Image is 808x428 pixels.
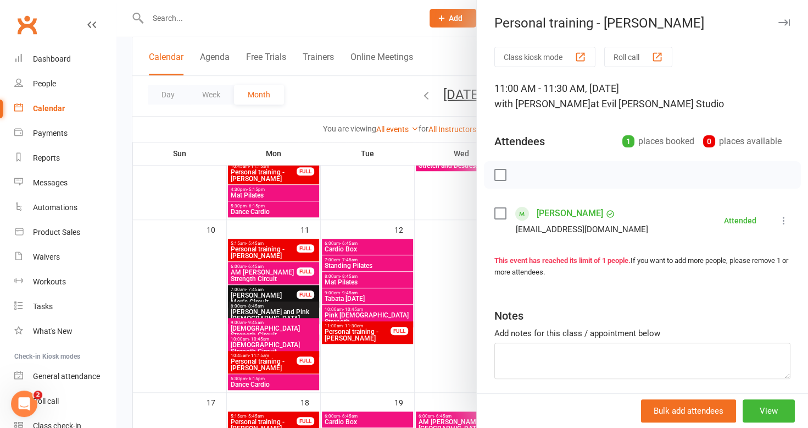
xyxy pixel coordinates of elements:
[703,134,782,149] div: places available
[33,327,73,336] div: What's New
[14,364,116,389] a: General attendance kiosk mode
[33,277,66,286] div: Workouts
[14,389,116,414] a: Roll call
[14,270,116,294] a: Workouts
[494,98,590,109] span: with [PERSON_NAME]
[703,135,715,147] div: 0
[494,134,545,149] div: Attendees
[11,391,37,417] iframe: Intercom live chat
[33,397,59,405] div: Roll call
[33,79,56,88] div: People
[14,96,116,121] a: Calendar
[33,129,68,138] div: Payments
[14,220,116,245] a: Product Sales
[33,253,60,261] div: Waivers
[494,255,790,278] div: If you want to add more people, please remove 1 or more attendees.
[14,47,116,72] a: Dashboard
[14,121,116,146] a: Payments
[622,134,694,149] div: places booked
[33,104,65,113] div: Calendar
[14,294,116,319] a: Tasks
[14,72,116,96] a: People
[33,228,80,237] div: Product Sales
[33,302,53,311] div: Tasks
[477,15,808,31] div: Personal training - [PERSON_NAME]
[14,245,116,270] a: Waivers
[724,217,756,224] div: Attended
[33,203,77,212] div: Automations
[14,146,116,171] a: Reports
[14,195,116,220] a: Automations
[33,54,71,63] div: Dashboard
[604,47,672,67] button: Roll call
[33,153,60,162] div: Reports
[494,47,595,67] button: Class kiosk mode
[537,205,603,222] a: [PERSON_NAME]
[14,171,116,195] a: Messages
[33,178,68,187] div: Messages
[743,399,795,422] button: View
[622,135,634,147] div: 1
[13,11,41,39] a: Clubworx
[641,399,736,422] button: Bulk add attendees
[494,308,523,323] div: Notes
[494,256,631,265] strong: This event has reached its limit of 1 people.
[494,327,790,340] div: Add notes for this class / appointment below
[14,319,116,344] a: What's New
[34,391,42,399] span: 2
[516,222,648,237] div: [EMAIL_ADDRESS][DOMAIN_NAME]
[494,81,790,112] div: 11:00 AM - 11:30 AM, [DATE]
[33,372,100,381] div: General attendance
[590,98,724,109] span: at Evil [PERSON_NAME] Studio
